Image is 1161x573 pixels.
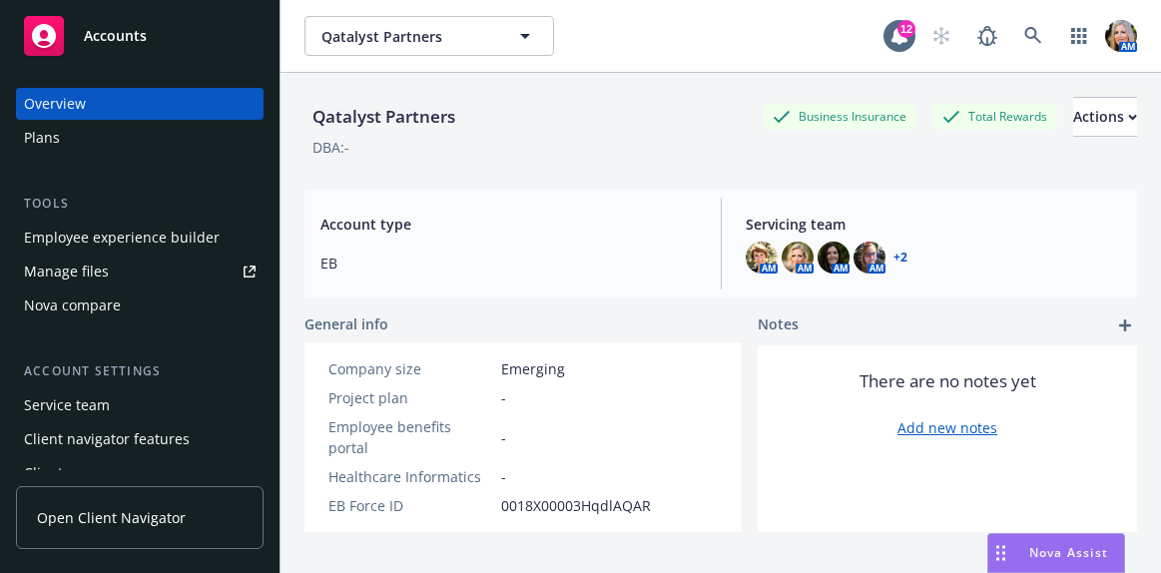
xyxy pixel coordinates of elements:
img: photo [1105,20,1137,52]
a: Client navigator features [16,423,264,455]
a: Add new notes [897,417,997,438]
a: Overview [16,88,264,120]
div: Actions [1073,98,1137,136]
div: Plans [24,122,60,154]
span: Nova Assist [1029,544,1108,561]
div: 12 [897,20,915,38]
span: Servicing team [746,214,1122,235]
a: Accounts [16,8,264,64]
div: Drag to move [988,534,1013,572]
div: Qatalyst Partners [304,104,463,130]
div: EB Force ID [328,495,493,516]
span: There are no notes yet [860,369,1036,393]
div: Manage files [24,256,109,287]
div: Account settings [16,361,264,381]
div: Project plan [328,387,493,408]
span: - [501,427,506,448]
a: Switch app [1059,16,1099,56]
div: DBA: - [312,137,349,158]
a: Client access [16,457,264,489]
a: Report a Bug [967,16,1007,56]
span: Notes [758,313,799,337]
img: photo [818,242,850,274]
button: Qatalyst Partners [304,16,554,56]
img: photo [746,242,778,274]
img: photo [782,242,814,274]
a: Nova compare [16,289,264,321]
a: +2 [893,252,907,264]
span: - [501,387,506,408]
div: Employee experience builder [24,222,220,254]
span: Accounts [84,28,147,44]
div: Company size [328,358,493,379]
div: Tools [16,194,264,214]
span: Qatalyst Partners [321,26,494,47]
a: Manage files [16,256,264,287]
div: Overview [24,88,86,120]
span: 0018X00003HqdlAQAR [501,495,651,516]
div: Total Rewards [932,104,1057,129]
span: General info [304,313,388,334]
span: - [501,466,506,487]
a: Plans [16,122,264,154]
div: Employee benefits portal [328,416,493,458]
div: Service team [24,389,110,421]
div: Business Insurance [763,104,916,129]
a: Service team [16,389,264,421]
div: Client navigator features [24,423,190,455]
img: photo [854,242,885,274]
span: Account type [320,214,697,235]
a: Employee experience builder [16,222,264,254]
div: Healthcare Informatics [328,466,493,487]
div: Client access [24,457,111,489]
span: Emerging [501,358,565,379]
a: add [1113,313,1137,337]
a: Search [1013,16,1053,56]
button: Actions [1073,97,1137,137]
span: Open Client Navigator [37,507,186,528]
button: Nova Assist [987,533,1125,573]
a: Start snowing [921,16,961,56]
div: Nova compare [24,289,121,321]
span: EB [320,253,697,274]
